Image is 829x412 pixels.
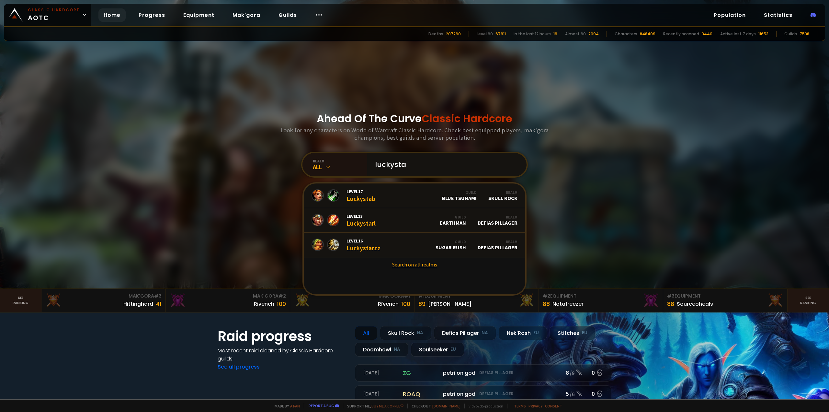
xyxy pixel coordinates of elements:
div: Guilds [784,31,797,37]
a: Search on all realms [304,257,525,272]
span: v. d752d5 - production [464,404,503,408]
span: # 3 [154,293,162,299]
div: Stitches [550,326,596,340]
div: 67911 [495,31,506,37]
div: Mak'Gora [170,293,286,300]
a: Level16LuckystarzzGuildSugar RushRealmDefias Pillager [304,233,525,257]
div: 207260 [446,31,461,37]
div: 848409 [640,31,655,37]
div: 11653 [758,31,768,37]
div: Guild [442,190,477,195]
div: Rivench [254,300,274,308]
div: Skull Rock [380,326,431,340]
span: Made by [271,404,300,408]
div: Defias Pillager [434,326,496,340]
div: 41 [156,300,162,308]
div: Luckystab [346,189,375,203]
div: 100 [277,300,286,308]
a: Report a bug [309,403,334,408]
a: Mak'Gora#2Rivench100 [166,289,290,312]
div: Equipment [418,293,535,300]
span: Level 33 [346,213,376,219]
div: 2094 [588,31,599,37]
h3: Look for any characters on World of Warcraft Classic Hardcore. Check best equipped players, mak'g... [278,126,551,141]
div: Soulseeker [411,343,464,357]
a: #3Equipment88Sourceoheals [663,289,788,312]
a: Progress [133,8,170,22]
div: Nek'Rosh [499,326,547,340]
small: NA [482,330,488,336]
a: Privacy [528,404,542,408]
a: Equipment [178,8,220,22]
div: Realm [478,239,517,244]
a: Consent [545,404,562,408]
a: Terms [514,404,526,408]
div: Characters [615,31,637,37]
div: Notafreezer [552,300,584,308]
div: All [355,326,377,340]
div: 100 [401,300,410,308]
div: Sourceoheals [677,300,713,308]
span: # 2 [278,293,286,299]
a: [DOMAIN_NAME] [432,404,460,408]
a: Statistics [759,8,798,22]
small: Classic Hardcore [28,7,80,13]
small: NA [394,346,400,353]
div: 88 [543,300,550,308]
div: Luckystarzz [346,238,380,252]
div: Hittinghard [123,300,153,308]
span: # 1 [418,293,425,299]
div: In the last 12 hours [514,31,551,37]
div: Equipment [543,293,659,300]
span: Level 17 [346,189,375,194]
a: #1Equipment89[PERSON_NAME] [414,289,539,312]
span: Classic Hardcore [422,111,512,126]
a: Buy me a coffee [371,404,403,408]
small: NA [417,330,423,336]
a: Mak'Gora#3Hittinghard41 [41,289,166,312]
a: [DATE]zgpetri on godDefias Pillager8 /90 [355,364,611,382]
span: AOTC [28,7,80,23]
a: a fan [290,404,300,408]
h1: Ahead Of The Curve [317,111,512,126]
a: Classic HardcoreAOTC [4,4,91,26]
div: Defias Pillager [478,215,517,226]
small: EU [582,330,587,336]
div: 88 [667,300,674,308]
div: Skull Rock [488,190,517,201]
div: Active last 7 days [720,31,756,37]
div: Luckystarl [346,213,376,227]
a: Seeranking [788,289,829,312]
div: Defias Pillager [478,239,517,251]
div: Almost 60 [565,31,586,37]
div: Guild [440,215,466,219]
div: [PERSON_NAME] [428,300,471,308]
a: Level33LuckystarlGuildEarthmanRealmDefias Pillager [304,208,525,233]
a: Level17LuckystabGuildBlue TsunamiRealmSkull Rock [304,183,525,208]
small: EU [533,330,539,336]
h4: Most recent raid cleaned by Classic Hardcore guilds [218,347,347,363]
span: Support me, [343,404,403,408]
span: Checkout [407,404,460,408]
div: Mak'Gora [294,293,410,300]
div: Equipment [667,293,783,300]
div: Rîvench [378,300,399,308]
span: # 2 [543,293,550,299]
a: Population [709,8,751,22]
div: Earthman [440,215,466,226]
div: 7538 [800,31,809,37]
div: realm [313,159,367,163]
a: [DATE]roaqpetri on godDefias Pillager5 /60 [355,385,611,403]
div: Realm [488,190,517,195]
input: Search a character... [371,153,519,176]
div: Deaths [428,31,443,37]
div: 3440 [702,31,712,37]
a: Home [98,8,126,22]
span: # 1 [404,293,410,299]
a: See all progress [218,363,260,371]
div: Mak'Gora [45,293,162,300]
a: Mak'gora [227,8,266,22]
div: Blue Tsunami [442,190,477,201]
a: Guilds [273,8,302,22]
div: Sugar Rush [436,239,466,251]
